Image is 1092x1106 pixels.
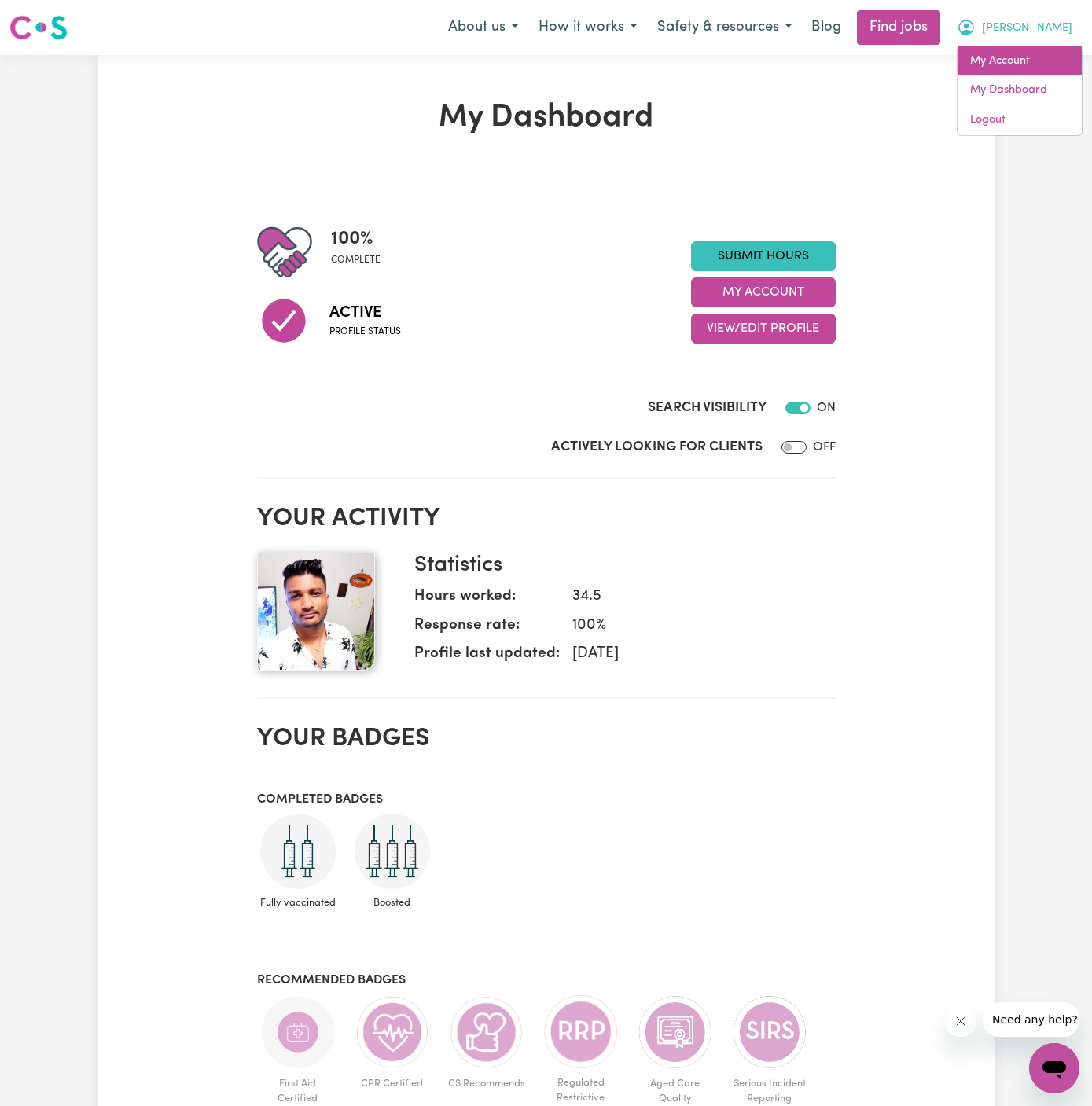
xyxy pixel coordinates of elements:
a: Careseekers logo [9,9,68,46]
span: Active [329,301,401,325]
dt: Profile last updated: [414,643,560,672]
img: Care and support worker has received 2 doses of COVID-19 vaccine [260,814,336,889]
a: My Account [958,46,1082,76]
a: Blog [802,10,851,45]
img: Care worker is recommended by Careseekers [449,994,524,1070]
img: Care and support worker has received booster dose of COVID-19 vaccination [355,814,430,889]
a: Submit Hours [691,241,836,271]
a: My Dashboard [958,75,1082,105]
img: Care and support worker has completed First Aid Certification [260,994,336,1070]
button: Safety & resources [647,11,802,44]
iframe: Button to launch messaging window [1029,1043,1079,1093]
dd: [DATE] [560,643,823,666]
span: 100 % [331,225,381,253]
h2: Your activity [257,504,836,534]
img: Careseekers logo [9,13,68,42]
dt: Response rate: [414,615,560,644]
iframe: Close message [945,1005,976,1037]
dd: 34.5 [560,586,823,608]
iframe: Message from company [983,1002,1079,1037]
h3: Completed badges [257,792,836,807]
h2: Your badges [257,724,836,754]
span: Profile status [329,325,401,339]
button: My Account [691,277,836,307]
span: Boosted [351,889,433,917]
a: Logout [958,105,1082,135]
dd: 100 % [560,615,823,638]
button: View/Edit Profile [691,314,836,344]
h3: Recommended badges [257,973,836,988]
span: OFF [813,441,836,454]
h3: Statistics [414,553,823,579]
button: About us [438,11,528,44]
label: Search Visibility [648,398,767,418]
span: [PERSON_NAME] [982,20,1072,37]
span: ON [817,402,836,414]
button: My Account [947,11,1083,44]
img: CS Academy: Serious Incident Reporting Scheme course completed [732,994,807,1070]
a: Find jobs [857,10,940,45]
label: Actively Looking for Clients [551,437,763,457]
img: CS Academy: Aged Care Quality Standards & Code of Conduct course completed [638,994,713,1070]
span: complete [331,253,381,267]
div: Profile completeness: 100% [331,225,393,280]
dt: Hours worked: [414,586,560,615]
img: Your profile picture [257,553,375,671]
span: CS Recommends [446,1070,528,1097]
h1: My Dashboard [257,99,836,137]
img: Care and support worker has completed CPR Certification [355,994,430,1070]
span: Fully vaccinated [257,889,339,917]
span: CPR Certified [351,1070,433,1097]
button: How it works [528,11,647,44]
div: My Account [957,46,1083,136]
img: CS Academy: Regulated Restrictive Practices course completed [543,994,619,1069]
